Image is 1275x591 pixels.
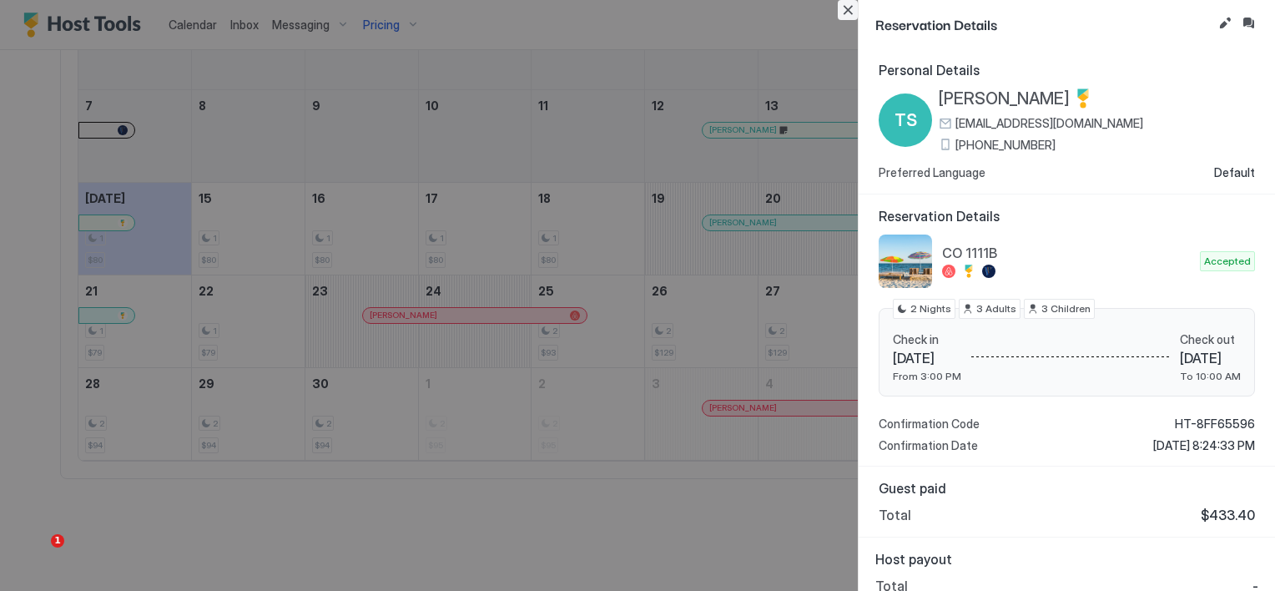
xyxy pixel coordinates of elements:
span: Host payout [875,551,1258,568]
span: [DATE] 8:24:33 PM [1153,438,1255,453]
span: [EMAIL_ADDRESS][DOMAIN_NAME] [955,116,1143,131]
span: CO 1111B [942,245,1193,261]
span: HT-8FF65596 [1175,417,1255,432]
span: Default [1214,165,1255,180]
span: 1 [51,534,64,548]
span: TS [895,108,917,133]
span: Personal Details [879,62,1255,78]
span: 3 Adults [976,301,1016,316]
span: [DATE] [1180,350,1241,366]
button: Inbox [1238,13,1258,33]
span: Preferred Language [879,165,985,180]
span: Accepted [1204,254,1251,269]
span: Confirmation Date [879,438,978,453]
span: 3 Children [1041,301,1091,316]
span: $433.40 [1201,507,1255,523]
span: To 10:00 AM [1180,370,1241,382]
button: Edit reservation [1215,13,1235,33]
span: Total [879,507,911,523]
span: Reservation Details [879,208,1255,225]
span: Check out [1180,332,1241,347]
span: 2 Nights [910,301,951,316]
iframe: Intercom live chat [17,534,57,574]
span: Confirmation Code [879,417,980,432]
div: listing image [879,235,932,288]
span: From 3:00 PM [893,370,961,382]
span: [PHONE_NUMBER] [955,138,1056,153]
span: Check in [893,332,961,347]
span: [PERSON_NAME] [939,88,1070,109]
span: [DATE] [893,350,961,366]
span: Guest paid [879,480,1255,497]
span: Reservation Details [875,13,1212,34]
